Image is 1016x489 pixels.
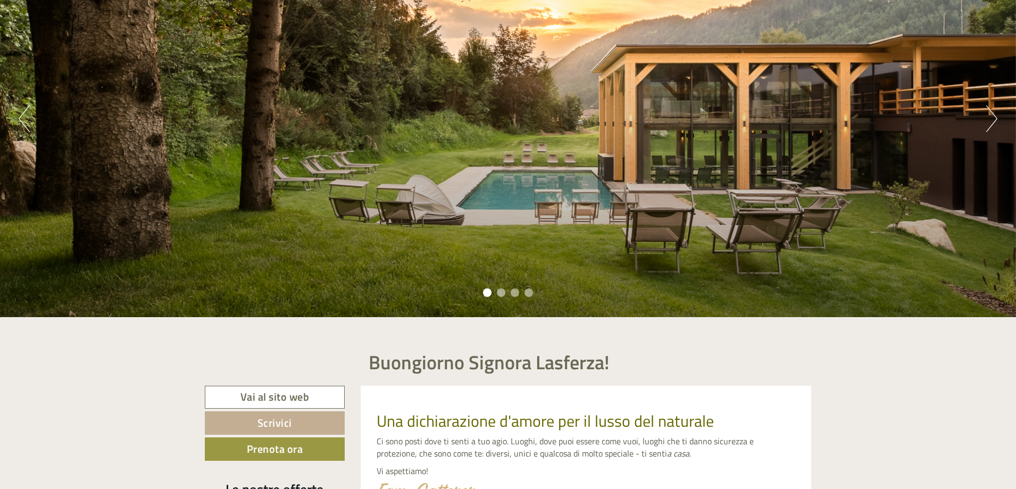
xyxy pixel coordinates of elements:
a: Vai al sito web [205,386,345,409]
em: a [667,447,671,460]
h1: Buongiorno Signora Lasferza! [369,352,610,373]
em: casa [673,447,689,460]
span: Una dichiarazione d'amore per il lusso del naturale [377,409,714,433]
p: Ci sono posti dove ti senti a tuo agio. Luoghi, dove puoi essere come vuoi, luoghi che ti danno s... [377,435,796,460]
button: Previous [19,105,30,132]
a: Scrivici [205,411,345,435]
a: Prenota ora [205,437,345,461]
p: Vi aspettiamo! [377,465,796,477]
button: Next [986,105,997,132]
